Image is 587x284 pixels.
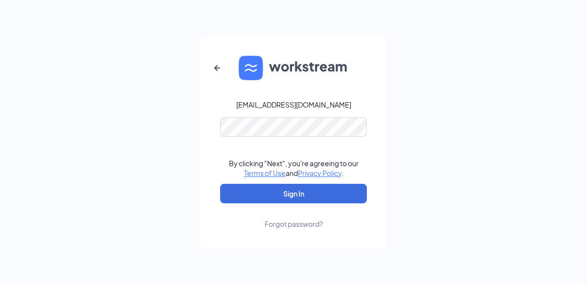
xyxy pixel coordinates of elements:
div: [EMAIL_ADDRESS][DOMAIN_NAME] [236,100,351,109]
img: WS logo and Workstream text [239,56,348,80]
div: Forgot password? [265,219,323,229]
button: ArrowLeftNew [205,56,229,80]
a: Terms of Use [244,169,286,177]
a: Forgot password? [265,203,323,229]
svg: ArrowLeftNew [211,62,223,74]
div: By clicking "Next", you're agreeing to our and . [229,158,359,178]
a: Privacy Policy [298,169,341,177]
button: Sign In [220,184,367,203]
